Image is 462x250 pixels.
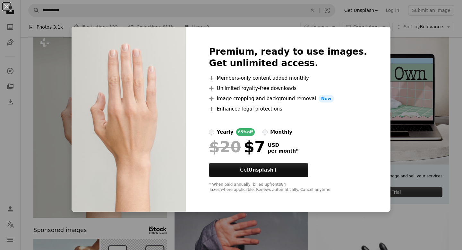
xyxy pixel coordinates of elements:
[72,27,186,212] img: premium_photo-1666107278223-780557577da0
[268,142,298,148] span: USD
[209,163,308,177] button: GetUnsplash+
[209,105,367,113] li: Enhanced legal protections
[209,138,265,155] div: $7
[209,85,367,92] li: Unlimited royalty-free downloads
[209,138,241,155] span: $20
[249,167,278,173] strong: Unsplash+
[209,95,367,103] li: Image cropping and background removal
[209,46,367,69] h2: Premium, ready to use images. Get unlimited access.
[270,128,292,136] div: monthly
[268,148,298,154] span: per month *
[217,128,233,136] div: yearly
[209,74,367,82] li: Members-only content added monthly
[209,182,367,192] div: * When paid annually, billed upfront $84 Taxes where applicable. Renews automatically. Cancel any...
[236,128,255,136] div: 65% off
[319,95,334,103] span: New
[209,129,214,135] input: yearly65%off
[262,129,268,135] input: monthly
